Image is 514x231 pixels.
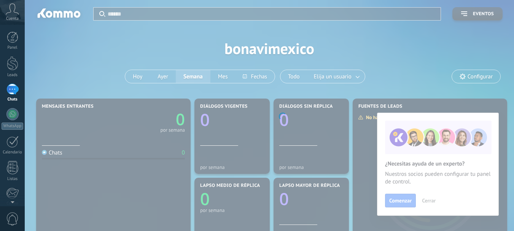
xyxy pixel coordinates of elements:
[2,177,24,182] div: Listas
[2,45,24,50] div: Panel
[2,97,24,102] div: Chats
[6,16,19,21] span: Cuenta
[2,123,23,130] div: WhatsApp
[2,150,24,155] div: Calendario
[2,73,24,78] div: Leads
